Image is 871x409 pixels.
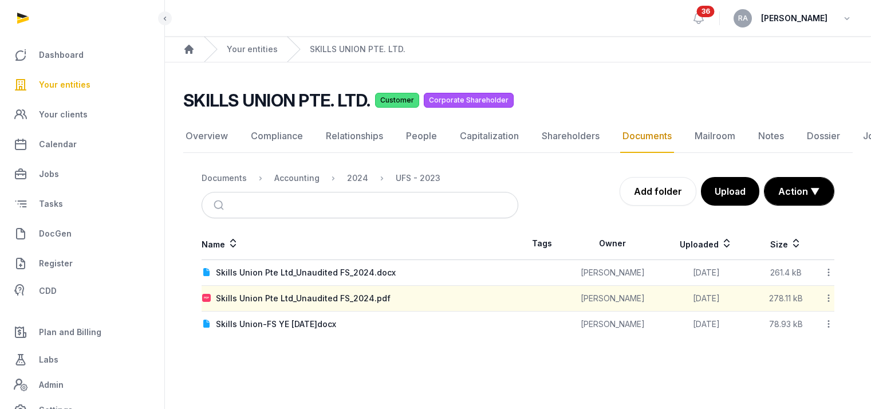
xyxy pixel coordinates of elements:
img: document.svg [202,320,211,329]
a: Tasks [9,190,155,218]
a: Your entities [227,44,278,55]
div: Accounting [274,172,320,184]
a: Overview [183,120,230,153]
td: 261.4 kB [754,260,818,286]
span: [DATE] [693,268,720,277]
a: Plan and Billing [9,318,155,346]
span: Dashboard [39,48,84,62]
th: Uploaded [659,227,754,260]
span: Calendar [39,137,77,151]
div: Skills Union-FS YE [DATE]docx [216,318,336,330]
a: Documents [620,120,674,153]
a: Your entities [9,71,155,99]
a: Register [9,250,155,277]
th: Name [202,227,518,260]
a: Mailroom [692,120,738,153]
a: SKILLS UNION PTE. LTD. [310,44,405,55]
span: Admin [39,378,64,392]
div: Skills Union Pte Ltd_Unaudited FS_2024.pdf [216,293,391,304]
button: Action ▼ [764,178,834,205]
span: Tasks [39,197,63,211]
div: Skills Union Pte Ltd_Unaudited FS_2024.docx [216,267,396,278]
th: Owner [566,227,659,260]
span: Your clients [39,108,88,121]
button: RA [734,9,752,27]
td: [PERSON_NAME] [566,286,659,312]
span: Jobs [39,167,59,181]
span: Labs [39,353,58,367]
th: Tags [518,227,566,260]
span: Customer [375,93,419,108]
img: document.svg [202,268,211,277]
a: Dashboard [9,41,155,69]
button: Submit [207,192,234,218]
span: Plan and Billing [39,325,101,339]
a: Jobs [9,160,155,188]
a: Calendar [9,131,155,158]
a: Dossier [805,120,842,153]
nav: Tabs [183,120,853,153]
span: [DATE] [693,319,720,329]
nav: Breadcrumb [165,37,871,62]
td: [PERSON_NAME] [566,260,659,286]
h2: SKILLS UNION PTE. LTD. [183,90,371,111]
a: CDD [9,280,155,302]
div: 2024 [347,172,368,184]
img: pdf.svg [202,294,211,303]
a: Notes [756,120,786,153]
span: CDD [39,284,57,298]
div: Documents [202,172,247,184]
td: 78.93 kB [754,312,818,337]
button: Upload [701,177,759,206]
div: UFS - 2023 [396,172,440,184]
th: Size [754,227,818,260]
td: [PERSON_NAME] [566,312,659,337]
span: DocGen [39,227,72,241]
a: People [404,120,439,153]
a: Capitalization [458,120,521,153]
span: Your entities [39,78,90,92]
a: Labs [9,346,155,373]
nav: Breadcrumb [202,164,518,192]
span: 36 [697,6,715,17]
td: 278.11 kB [754,286,818,312]
a: DocGen [9,220,155,247]
a: Shareholders [539,120,602,153]
a: Your clients [9,101,155,128]
a: Admin [9,373,155,396]
a: Add folder [620,177,696,206]
span: Register [39,257,73,270]
a: Compliance [249,120,305,153]
span: [PERSON_NAME] [761,11,827,25]
span: [DATE] [693,293,720,303]
a: Relationships [324,120,385,153]
span: RA [738,15,748,22]
span: Corporate Shareholder [424,93,514,108]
